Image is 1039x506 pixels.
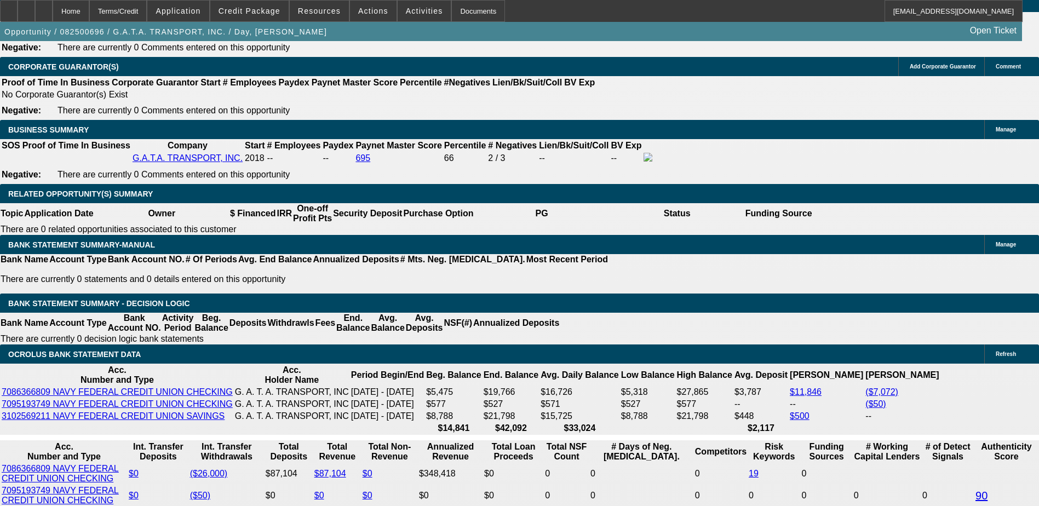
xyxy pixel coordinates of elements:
th: PG [474,203,609,224]
button: Resources [290,1,349,21]
span: Comment [996,64,1021,70]
th: Total Revenue [314,441,361,462]
td: -- [734,399,788,410]
td: $5,475 [426,387,481,398]
th: Most Recent Period [526,254,609,265]
a: $0 [363,469,372,478]
span: Refresh [996,351,1016,357]
th: Acc. Holder Name [234,365,349,386]
td: -- [865,411,939,422]
td: $527 [483,399,539,410]
td: $87,104 [265,463,313,484]
a: $0 [129,491,139,500]
th: Activity Period [162,313,194,334]
a: $0 [314,491,324,500]
b: #Negatives [444,78,491,87]
b: Paynet Master Score [355,141,441,150]
th: High Balance [676,365,733,386]
span: 0 [854,491,859,500]
th: $2,117 [734,423,788,434]
a: ($26,000) [190,469,228,478]
b: Corporate Guarantor [112,78,198,87]
th: Funding Source [745,203,813,224]
a: G.A.T.A. TRANSPORT, INC. [133,153,243,163]
td: $15,725 [540,411,619,422]
a: Open Ticket [966,21,1021,40]
th: NSF(#) [443,313,473,334]
td: $448 [734,411,788,422]
b: BV Exp [611,141,641,150]
td: 0 [544,485,589,506]
th: IRR [276,203,292,224]
th: Int. Transfer Deposits [128,441,188,462]
span: There are currently 0 Comments entered on this opportunity [58,106,290,115]
th: # of Detect Signals [922,441,974,462]
span: There are currently 0 Comments entered on this opportunity [58,170,290,179]
td: 0 [590,485,693,506]
td: $571 [540,399,619,410]
td: 0 [694,485,747,506]
td: $0 [484,463,543,484]
th: Authenticity Score [975,441,1038,462]
th: Low Balance [621,365,675,386]
td: $8,788 [426,411,481,422]
th: # Working Capital Lenders [853,441,921,462]
b: Start [200,78,220,87]
th: Security Deposit [332,203,403,224]
th: Int. Transfer Withdrawals [190,441,264,462]
th: Owner [94,203,229,224]
th: Account Type [49,254,107,265]
td: $577 [426,399,481,410]
a: 19 [749,469,759,478]
td: -- [322,152,354,164]
b: Negative: [2,170,41,179]
span: Resources [298,7,341,15]
span: -- [267,153,273,163]
td: No Corporate Guarantor(s) Exist [1,89,600,100]
span: Actions [358,7,388,15]
td: $577 [676,399,733,410]
span: Manage [996,242,1016,248]
a: 7086366809 NAVY FEDERAL CREDIT UNION CHECKING [2,387,233,396]
button: Activities [398,1,451,21]
th: Total Deposits [265,441,313,462]
td: $27,865 [676,387,733,398]
b: Percentile [444,141,486,150]
th: Account Type [49,313,107,334]
img: facebook-icon.png [644,153,652,162]
th: [PERSON_NAME] [865,365,939,386]
td: G. A. T. A. TRANSPORT, INC [234,387,349,398]
span: CORPORATE GUARANTOR(S) [8,62,119,71]
th: End. Balance [483,365,539,386]
td: 2018 [244,152,265,164]
td: $3,787 [734,387,788,398]
b: Start [245,141,265,150]
td: $8,788 [621,411,675,422]
span: Credit Package [219,7,280,15]
td: 0 [801,485,852,506]
span: Application [156,7,200,15]
th: $42,092 [483,423,539,434]
a: $0 [129,469,139,478]
td: [DATE] - [DATE] [351,399,424,410]
th: # Days of Neg. [MEDICAL_DATA]. [590,441,693,462]
b: Negative: [2,106,41,115]
b: Paynet Master Score [312,78,398,87]
td: -- [610,152,642,164]
th: Bank Account NO. [107,313,162,334]
td: 0 [544,463,589,484]
a: $11,846 [790,387,822,396]
th: Acc. Number and Type [1,365,233,386]
td: 0 [801,463,852,484]
b: # Negatives [488,141,537,150]
th: Avg. Balance [370,313,405,334]
span: There are currently 0 Comments entered on this opportunity [58,43,290,52]
a: $87,104 [314,469,346,478]
span: Activities [406,7,443,15]
th: # Of Periods [185,254,238,265]
th: $ Financed [229,203,277,224]
b: Paydex [279,78,309,87]
th: Status [610,203,745,224]
b: Company [168,141,208,150]
th: $14,841 [426,423,481,434]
